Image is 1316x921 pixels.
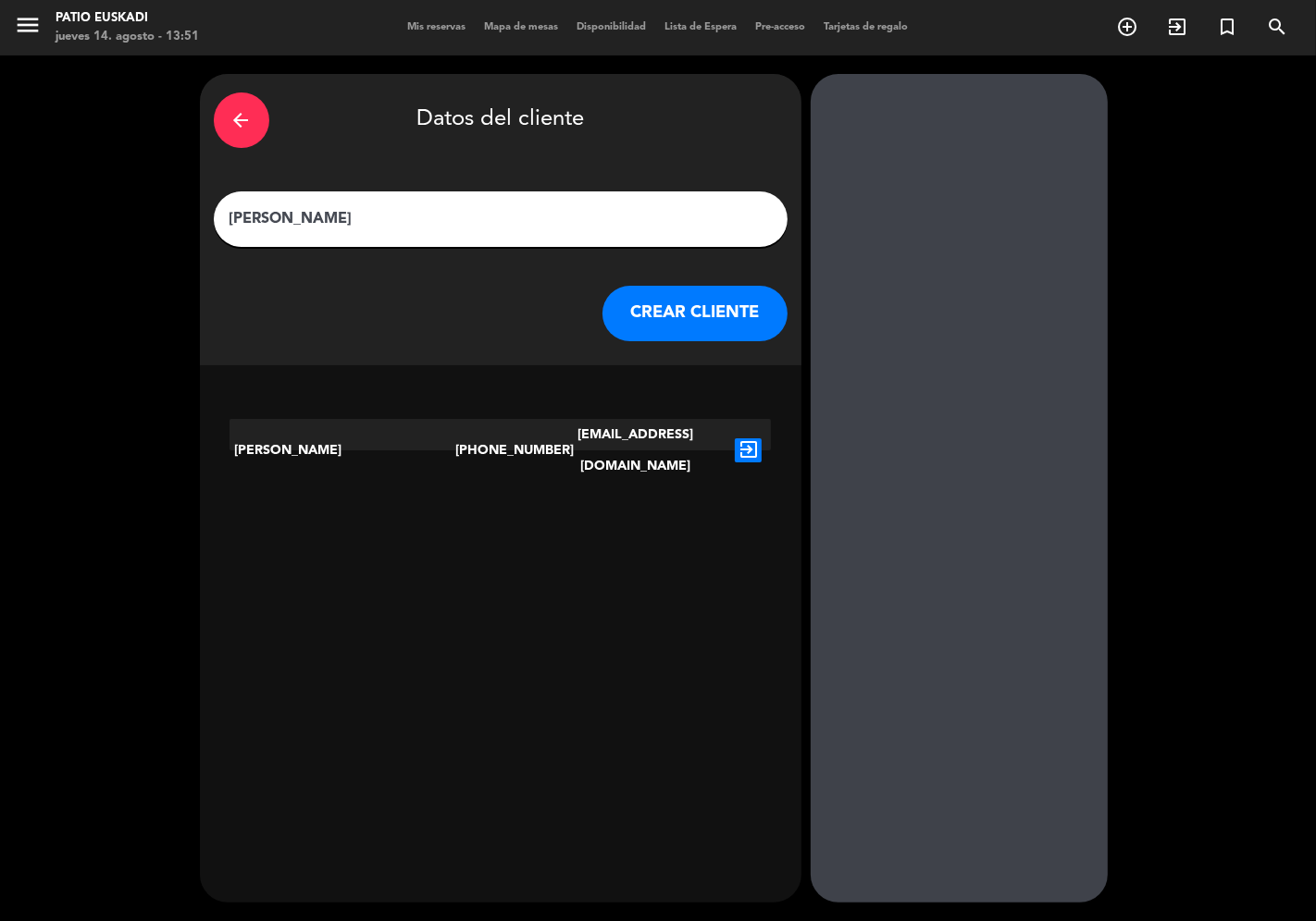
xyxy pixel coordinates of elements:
[14,11,42,39] i: menu
[214,88,788,153] div: Datos del cliente
[747,22,815,32] span: Pre-acceso
[545,419,726,482] div: [EMAIL_ADDRESS][DOMAIN_NAME]
[1216,16,1238,38] i: turned_in_not
[56,9,199,28] div: Patio Euskadi
[14,11,42,45] button: menu
[230,419,455,482] div: [PERSON_NAME]
[1166,16,1188,38] i: exit_to_app
[602,286,788,341] button: CREAR CLIENTE
[815,22,918,32] span: Tarjetas de regalo
[568,22,656,32] span: Disponibilidad
[1266,16,1288,38] i: search
[56,28,199,46] div: jueves 14. agosto - 13:51
[735,438,762,462] i: exit_to_app
[455,419,546,482] div: [PHONE_NUMBER]
[230,109,253,131] i: arrow_back
[1116,16,1138,38] i: add_circle_outline
[228,206,774,232] input: Escriba nombre, correo electrónico o número de teléfono...
[476,22,568,32] span: Mapa de mesas
[399,22,476,32] span: Mis reservas
[656,22,747,32] span: Lista de Espera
